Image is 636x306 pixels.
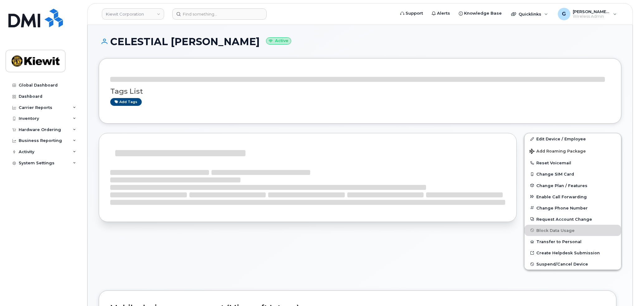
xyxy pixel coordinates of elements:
a: Add tags [110,98,142,106]
span: Add Roaming Package [529,149,586,155]
button: Block Data Usage [524,225,621,236]
button: Enable Call Forwarding [524,191,621,202]
a: Edit Device / Employee [524,133,621,144]
button: Transfer to Personal [524,236,621,247]
button: Request Account Change [524,214,621,225]
button: Suspend/Cancel Device [524,258,621,270]
button: Change Plan / Features [524,180,621,191]
span: Suspend/Cancel Device [536,262,588,266]
button: Add Roaming Package [524,144,621,157]
button: Change SIM Card [524,168,621,180]
h1: CELESTIAL [PERSON_NAME] [99,36,621,47]
button: Change Phone Number [524,202,621,214]
h3: Tags List [110,87,610,95]
span: Change Plan / Features [536,183,587,188]
button: Reset Voicemail [524,157,621,168]
small: Active [266,37,291,45]
span: Enable Call Forwarding [536,194,587,199]
a: Create Helpdesk Submission [524,247,621,258]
